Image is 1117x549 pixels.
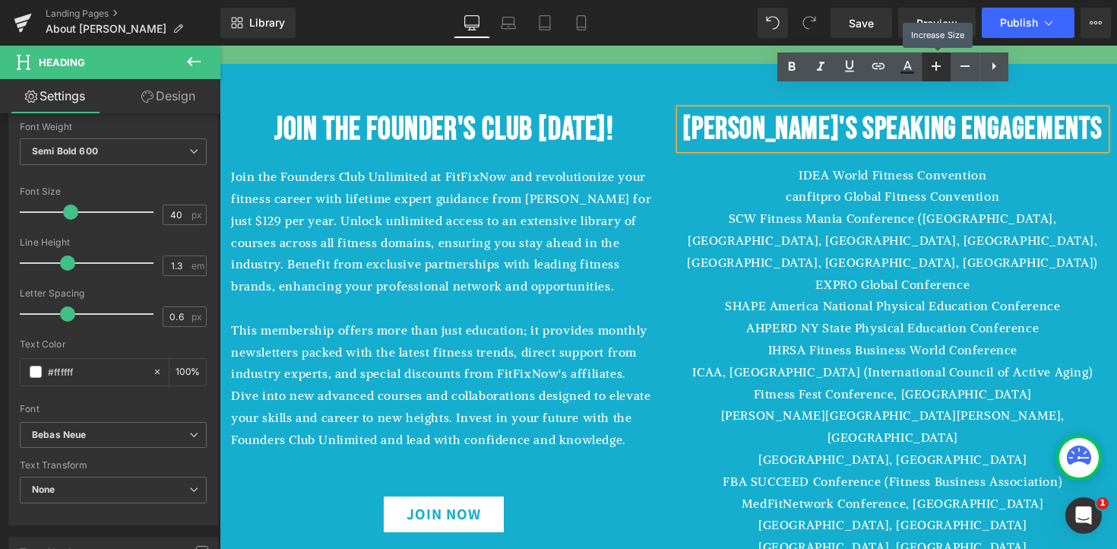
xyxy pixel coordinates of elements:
[527,8,563,38] a: Tablet
[20,237,207,248] div: Line Height
[169,359,206,386] div: %
[982,8,1074,38] button: Publish
[20,404,207,414] div: Font
[48,363,145,380] input: Color
[1096,497,1109,509] span: 1
[164,451,284,487] a: Join Now
[1065,497,1102,534] iframe: Intercom live chat
[794,8,824,38] button: Redo
[758,8,788,38] button: Undo
[191,210,204,220] span: px
[11,64,438,106] h2: Join The Founder's Club [DATE]!
[191,312,204,322] span: px
[39,56,85,68] span: Heading
[113,79,223,113] a: Design
[20,460,207,471] div: Text Transform
[46,23,166,35] span: About [PERSON_NAME]
[563,8,600,38] a: Mobile
[32,429,86,442] i: Bebas Neue
[849,15,874,31] span: Save
[220,8,296,38] a: New Library
[898,8,976,38] a: Preview
[490,8,527,38] a: Laptop
[20,122,207,132] div: Font Weight
[20,186,207,197] div: Font Size
[460,64,887,103] h2: [PERSON_NAME]'s Speaking Engagements
[916,15,957,31] span: Preview
[32,145,98,157] b: Semi Bold 600
[1081,8,1111,38] button: More
[20,288,207,299] div: Letter Spacing
[11,120,438,405] p: Join the Founders Club Unlimited at FitFixNow and revolutionize your fitness career with lifetime...
[454,8,490,38] a: Desktop
[46,8,220,20] a: Landing Pages
[32,484,55,495] b: None
[20,339,207,350] div: Text Color
[191,261,204,271] span: em
[1000,17,1038,29] span: Publish
[249,16,285,30] span: Library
